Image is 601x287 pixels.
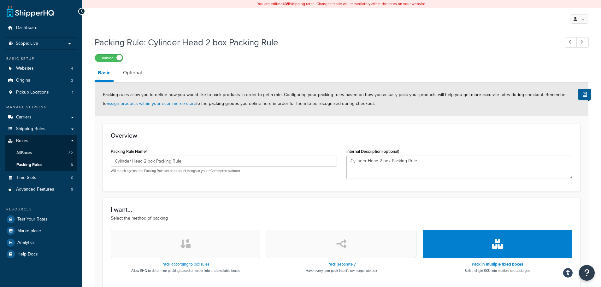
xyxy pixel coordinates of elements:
label: Enabled [95,54,123,62]
span: Dashboard [16,25,38,31]
button: Open Resource Center [579,265,595,281]
a: Optional [120,65,145,80]
span: Boxes [16,138,28,144]
li: Pickup Locations [5,87,77,98]
label: Packing Rule Name [111,149,147,154]
p: Allow SHQ to determine packing based on order info and available boxes [131,268,240,273]
li: Websites [5,63,77,74]
span: Advanced Features [16,187,54,192]
span: 1 [72,90,73,95]
a: Test Your Rates [5,214,77,225]
span: 9 [71,187,73,192]
h3: I want... [111,206,572,213]
div: Resources [5,207,77,212]
a: Dashboard [5,22,77,34]
li: Advanced Features [5,184,77,195]
span: Packing rules allow you to define how you would like to pack products in order to get a rate. Con... [103,91,567,107]
a: Marketplace [5,225,77,237]
a: Previous Record [565,37,577,48]
p: Will match against the Packing Rule set on product listings in your eCommerce platform [111,169,337,173]
a: Advanced Features9 [5,184,77,195]
h1: Packing Rule: Cylinder Head 2 box Packing Rule [95,36,553,49]
span: Pickup Locations [16,90,49,95]
a: Packing Rules3 [5,159,77,171]
a: Basic [95,65,114,82]
span: Shipping Rules [16,126,45,132]
a: assign products within your ecommerce store [107,100,196,107]
label: Internal Description (optional) [346,149,399,154]
p: Split a single SKU into multiple set packages [465,268,530,273]
h3: Overview [111,132,572,139]
a: Shipping Rules [5,123,77,135]
li: Time Slots [5,172,77,184]
b: LIVE [283,1,290,7]
a: Carriers [5,112,77,123]
button: Show Help Docs [578,89,591,100]
a: Next Record [576,37,589,48]
a: Boxes [5,135,77,147]
span: Carriers [16,115,32,120]
textarea: Cylinder Head 2 box Packing Rule [346,156,573,179]
span: 0 [71,175,73,181]
span: Packing Rules [16,162,42,168]
h3: Pack in multiple fixed boxes [465,262,530,267]
p: Select the method of packing [111,215,572,222]
span: Analytics [17,240,35,245]
span: Time Slots [16,175,36,181]
a: Time Slots0 [5,172,77,184]
a: Origins2 [5,75,77,86]
a: AllBoxes32 [5,147,77,159]
span: Websites [16,66,34,71]
span: 4 [71,66,73,71]
a: Help Docs [5,249,77,260]
h3: Pack according to box rules [131,262,240,267]
span: Scope: Live [16,41,38,46]
span: 3 [71,162,73,168]
div: Basic Setup [5,56,77,61]
span: 32 [68,150,73,156]
a: Analytics [5,237,77,248]
li: Packing Rules [5,159,77,171]
p: Have every item pack into it's own separate box [306,268,377,273]
span: All Boxes [16,150,32,156]
span: 2 [71,78,73,83]
span: Help Docs [17,252,38,257]
a: Pickup Locations1 [5,87,77,98]
span: Origins [16,78,30,83]
div: Manage Shipping [5,105,77,110]
li: Boxes [5,135,77,171]
li: Origins [5,75,77,86]
a: Websites4 [5,63,77,74]
h3: Pack separately [306,262,377,267]
span: Test Your Rates [17,217,48,222]
span: Marketplace [17,228,41,234]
